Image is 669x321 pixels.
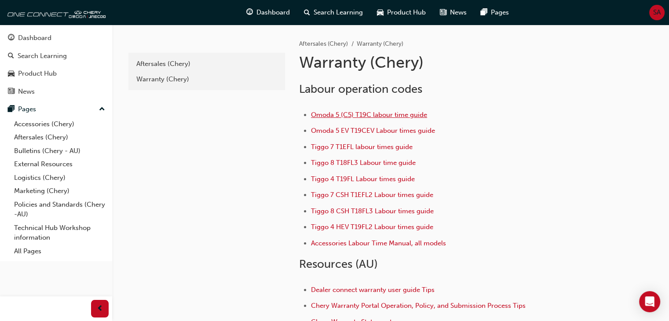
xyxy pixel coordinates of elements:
a: Search Learning [4,48,109,64]
span: up-icon [99,104,105,115]
a: Technical Hub Workshop information [11,221,109,244]
div: Open Intercom Messenger [639,291,660,312]
a: pages-iconPages [474,4,516,22]
a: Aftersales (Chery) [132,56,281,72]
button: DashboardSearch LearningProduct HubNews [4,28,109,101]
span: news-icon [8,88,15,96]
div: Product Hub [18,69,57,79]
a: Warranty (Chery) [132,72,281,87]
span: SA [653,7,661,18]
a: Omoda 5 (C5) T19C labour time guide [311,111,427,119]
span: Dashboard [256,7,290,18]
a: Dealer connect warranty user guide Tips [311,286,435,294]
li: Warranty (Chery) [357,39,403,49]
span: car-icon [8,70,15,78]
div: Warranty (Chery) [136,74,277,84]
span: guage-icon [8,34,15,42]
div: Pages [18,104,36,114]
a: Tiggo 8 T18FL3 Labour time guide [311,159,416,167]
a: Policies and Standards (Chery -AU) [11,198,109,221]
a: search-iconSearch Learning [297,4,370,22]
img: oneconnect [4,4,106,21]
span: car-icon [377,7,384,18]
span: search-icon [304,7,310,18]
a: Product Hub [4,66,109,82]
a: Tiggo 4 T19FL Labour times guide [311,175,415,183]
span: Pages [491,7,509,18]
span: prev-icon [97,303,103,314]
a: External Resources [11,157,109,171]
h1: Warranty (Chery) [299,53,588,72]
a: Omoda 5 EV T19CEV Labour times guide [311,127,435,135]
div: Search Learning [18,51,67,61]
a: Chery Warranty Portal Operation, Policy, and Submission Process Tips [311,302,526,310]
span: news-icon [440,7,446,18]
button: Pages [4,101,109,117]
span: pages-icon [8,106,15,113]
button: SA [649,5,665,20]
a: Tiggo 4 HEV T19FL2 Labour times guide [311,223,433,231]
div: Aftersales (Chery) [136,59,277,69]
a: news-iconNews [433,4,474,22]
a: Accessories Labour Time Manual, all models [311,239,446,247]
span: Search Learning [314,7,363,18]
a: Aftersales (Chery) [11,131,109,144]
a: car-iconProduct Hub [370,4,433,22]
a: Tiggo 7 CSH T1EFL2 Labour times guide [311,191,433,199]
a: Accessories (Chery) [11,117,109,131]
div: News [18,87,35,97]
div: Dashboard [18,33,51,43]
span: pages-icon [481,7,487,18]
a: Bulletins (Chery - AU) [11,144,109,158]
a: Tiggo 8 CSH T18FL3 Labour times guide [311,207,434,215]
a: Dashboard [4,30,109,46]
a: Logistics (Chery) [11,171,109,185]
span: Labour operation codes [299,82,422,96]
span: guage-icon [246,7,253,18]
span: Product Hub [387,7,426,18]
a: Marketing (Chery) [11,184,109,198]
a: guage-iconDashboard [239,4,297,22]
a: News [4,84,109,100]
a: Tiggo 7 T1EFL labour times guide [311,143,413,151]
span: News [450,7,467,18]
span: Resources (AU) [299,257,378,271]
span: search-icon [8,52,14,60]
a: Aftersales (Chery) [299,40,348,47]
a: All Pages [11,244,109,258]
